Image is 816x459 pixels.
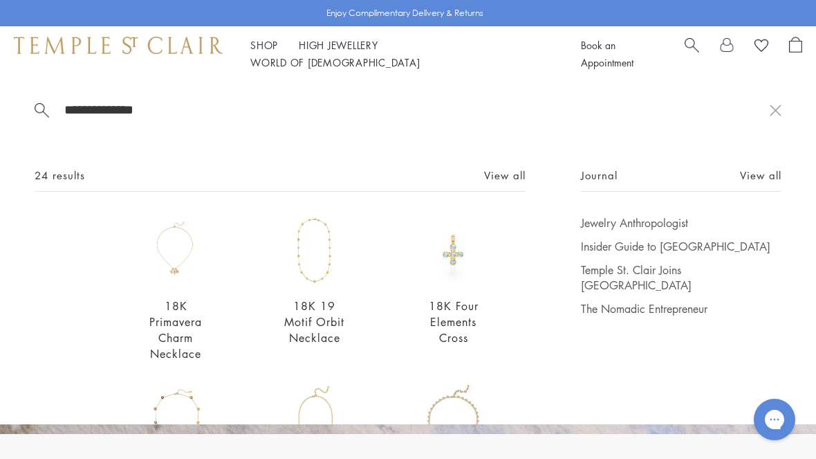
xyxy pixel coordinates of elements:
a: ShopShop [250,38,278,52]
img: 18K 19 Motif Orbit Necklace [280,215,350,285]
a: View Wishlist [754,37,768,57]
a: 18K Primavera Charm Necklace [149,298,202,361]
a: View all [740,168,781,183]
a: Jewelry Anthropologist [581,215,781,231]
a: Insider Guide to [GEOGRAPHIC_DATA] [581,239,781,254]
a: Temple St. Clair Joins [GEOGRAPHIC_DATA] [581,262,781,293]
nav: Main navigation [250,37,550,71]
a: The Nomadic Entrepreneur [581,301,781,316]
img: 18K Classic Diamond Trio Necklace [418,381,488,451]
p: Enjoy Complimentary Delivery & Returns [326,6,483,20]
img: Temple St. Clair [14,37,223,53]
a: High JewelleryHigh Jewellery [299,38,378,52]
img: NCH-E7BEEFIORBM [141,215,211,285]
a: Open Shopping Bag [789,37,802,71]
img: 18K Fiori Necklace [141,381,211,451]
img: P41406-BM5X5 [418,215,488,285]
a: 18K 19 Motif Orbit Necklace [284,298,344,345]
a: View all [484,168,526,183]
a: Search [685,37,699,71]
a: World of [DEMOGRAPHIC_DATA]World of [DEMOGRAPHIC_DATA] [250,55,420,69]
img: 18K Blue Moon Theo Necklace [280,381,350,451]
span: Journal [581,167,618,184]
a: Book an Appointment [581,38,633,69]
a: 18K Four Elements Cross [429,298,479,345]
iframe: Gorgias live chat messenger [747,394,802,445]
span: 24 results [35,167,85,184]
